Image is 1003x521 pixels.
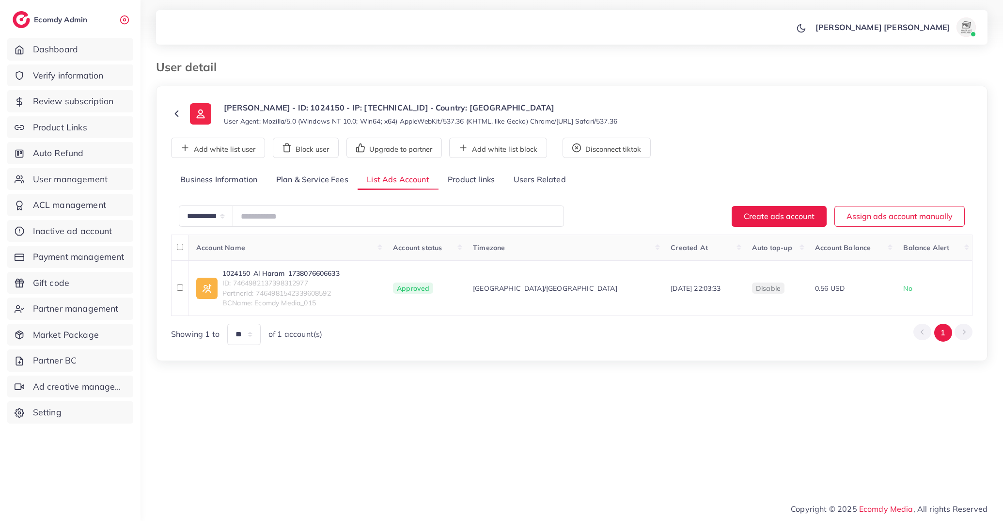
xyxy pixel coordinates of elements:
[33,95,114,108] span: Review subscription
[449,138,547,158] button: Add white list block
[563,138,651,158] button: Disconnect tiktok
[33,69,104,82] span: Verify information
[473,243,505,252] span: Timezone
[190,103,211,125] img: ic-user-info.36bf1079.svg
[222,288,340,298] span: PartnerId: 7464981542339608592
[33,173,108,186] span: User management
[358,170,439,190] a: List Ads Account
[224,116,617,126] small: User Agent: Mozilla/5.0 (Windows NT 10.0; Win64; x64) AppleWebKit/537.36 (KHTML, like Gecko) Chro...
[810,17,980,37] a: [PERSON_NAME] [PERSON_NAME]avatar
[7,64,133,87] a: Verify information
[913,324,972,342] ul: Pagination
[33,302,119,315] span: Partner management
[171,138,265,158] button: Add white list user
[859,504,913,514] a: Ecomdy Media
[222,278,340,288] span: ID: 7464982137398312977
[268,329,322,340] span: of 1 account(s)
[7,376,133,398] a: Ad creative management
[224,102,617,113] p: [PERSON_NAME] - ID: 1024150 - IP: [TECHNICAL_ID] - Country: [GEOGRAPHIC_DATA]
[834,206,965,227] button: Assign ads account manually
[7,401,133,424] a: Setting
[7,194,133,216] a: ACL management
[33,354,77,367] span: Partner BC
[913,503,987,515] span: , All rights Reserved
[34,15,90,24] h2: Ecomdy Admin
[33,380,126,393] span: Ad creative management
[33,329,99,341] span: Market Package
[903,243,949,252] span: Balance Alert
[7,142,133,164] a: Auto Refund
[7,220,133,242] a: Inactive ad account
[196,243,245,252] span: Account Name
[473,284,617,293] span: [GEOGRAPHIC_DATA]/[GEOGRAPHIC_DATA]
[33,225,112,237] span: Inactive ad account
[393,283,433,294] span: Approved
[33,43,78,56] span: Dashboard
[7,349,133,372] a: Partner BC
[7,116,133,139] a: Product Links
[7,298,133,320] a: Partner management
[33,147,84,159] span: Auto Refund
[791,503,987,515] span: Copyright © 2025
[267,170,358,190] a: Plan & Service Fees
[7,168,133,190] a: User management
[222,268,340,278] a: 1024150_Al Haram_1738076606633
[903,284,912,293] span: No
[815,21,950,33] p: [PERSON_NAME] [PERSON_NAME]
[815,243,871,252] span: Account Balance
[13,11,90,28] a: logoEcomdy Admin
[33,406,62,419] span: Setting
[273,138,339,158] button: Block user
[13,11,30,28] img: logo
[393,243,442,252] span: Account status
[7,90,133,112] a: Review subscription
[439,170,504,190] a: Product links
[671,243,708,252] span: Created At
[33,277,69,289] span: Gift code
[7,38,133,61] a: Dashboard
[156,60,224,74] h3: User detail
[756,284,781,293] span: disable
[504,170,575,190] a: Users Related
[33,121,87,134] span: Product Links
[7,246,133,268] a: Payment management
[956,17,976,37] img: avatar
[33,199,106,211] span: ACL management
[222,298,340,308] span: BCName: Ecomdy Media_015
[171,329,219,340] span: Showing 1 to
[171,170,267,190] a: Business Information
[346,138,442,158] button: Upgrade to partner
[196,278,218,299] img: ic-ad-info.7fc67b75.svg
[732,206,827,227] button: Create ads account
[7,324,133,346] a: Market Package
[752,243,792,252] span: Auto top-up
[33,251,125,263] span: Payment management
[7,272,133,294] a: Gift code
[815,284,845,293] span: 0.56 USD
[934,324,952,342] button: Go to page 1
[671,284,721,293] span: [DATE] 22:03:33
